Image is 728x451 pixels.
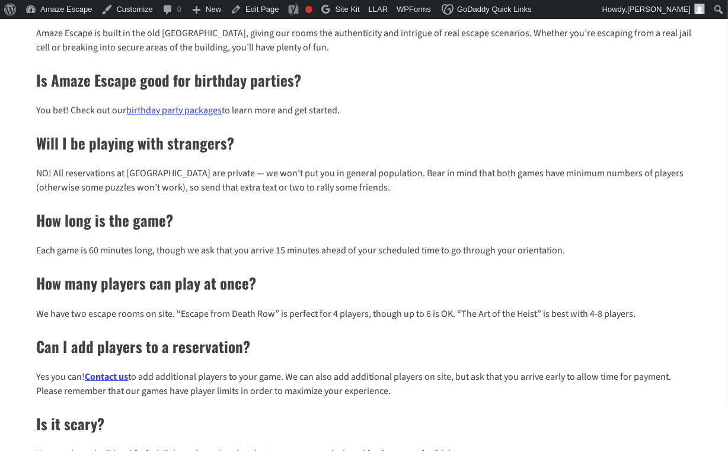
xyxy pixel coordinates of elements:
p: We have two escape rooms on site. “Escape from Death Row” is perfect for 4 players, though up to ... [36,307,691,321]
span: Site Kit [335,5,359,14]
p: NO! All reservations at [GEOGRAPHIC_DATA] are private — we won’t put you in general population. B... [36,166,691,195]
strong: Can I add players to a reservation? [36,335,250,357]
h2: Is it scary? [36,412,691,435]
div: Focus keyphrase not set [305,6,312,13]
a: birthday party packages [126,104,222,117]
span: [PERSON_NAME] [627,5,691,14]
h2: Will I be playing with strangers? [36,132,691,154]
a: Contact us [85,370,128,383]
p: Each game is 60 minutes long, though we ask that you arrive 15 minutes ahead of your scheduled ti... [36,243,691,258]
h2: Is Amaze Escape good for birthday parties? [36,69,691,91]
p: You bet! Check out our to learn more and get started. [36,103,691,117]
p: Amaze Escape is built in the old [GEOGRAPHIC_DATA], giving our rooms the authenticity and intrigu... [36,26,691,55]
h2: How long is the game? [36,209,691,231]
h2: How many players can play at once? [36,272,691,294]
p: Yes you can! to add additional players to your game. We can also add additional players on site, ... [36,370,691,398]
